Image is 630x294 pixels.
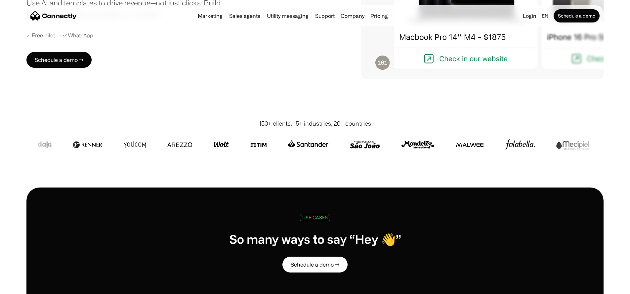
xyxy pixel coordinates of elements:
a: Schedule a demo → [26,52,92,68]
div: Company [341,11,364,21]
a: Support [313,13,337,19]
div: USE CASES [302,215,328,220]
h1: So many ways to say “Hey 👋” [229,232,401,246]
a: Utility messaging [264,13,311,19]
a: Sales agents [227,13,263,19]
div: en [539,11,552,21]
a: Pricing [368,13,391,19]
aside: Language selected: English [7,282,40,292]
div: en [542,11,548,21]
a: Schedule a demo [554,9,600,22]
a: Schedule a demo → [282,257,348,273]
a: home [30,11,77,21]
div: ✓ Free pilot [26,32,55,39]
a: Login [520,11,539,21]
div: Company [339,11,366,21]
div: ✓ WhatsApp [63,32,93,39]
div: 150+ clients, 15+ industries, 20+ countries [259,119,371,128]
a: Marketing [195,13,225,19]
ul: Language list [13,282,40,292]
